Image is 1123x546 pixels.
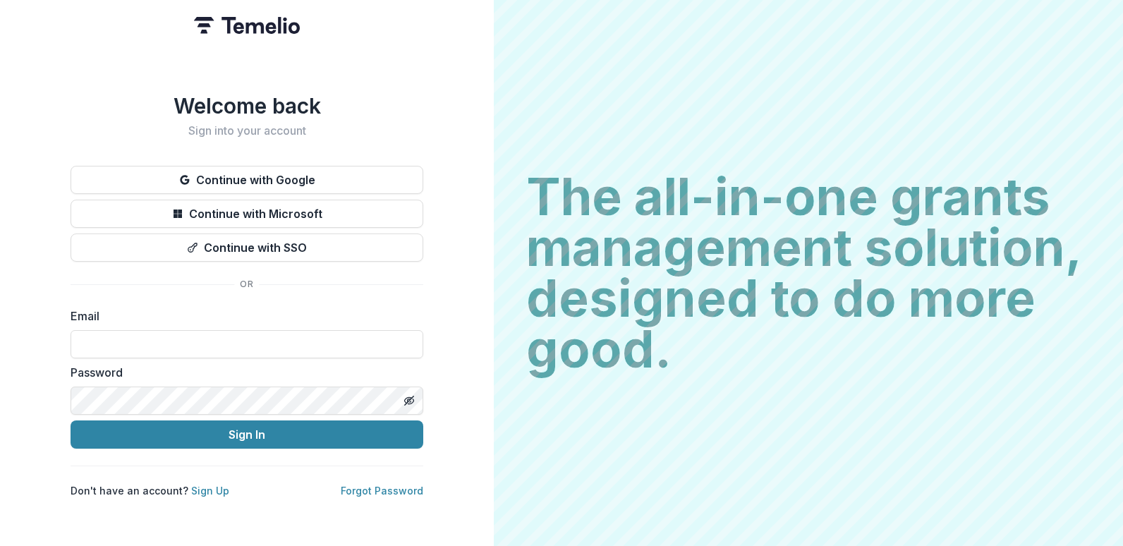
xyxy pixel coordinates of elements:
label: Password [71,364,415,381]
button: Sign In [71,420,423,449]
h2: Sign into your account [71,124,423,138]
a: Sign Up [191,485,229,497]
h1: Welcome back [71,93,423,119]
a: Forgot Password [341,485,423,497]
label: Email [71,308,415,324]
img: Temelio [194,17,300,34]
p: Don't have an account? [71,483,229,498]
button: Continue with Microsoft [71,200,423,228]
button: Continue with Google [71,166,423,194]
button: Continue with SSO [71,233,423,262]
button: Toggle password visibility [398,389,420,412]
